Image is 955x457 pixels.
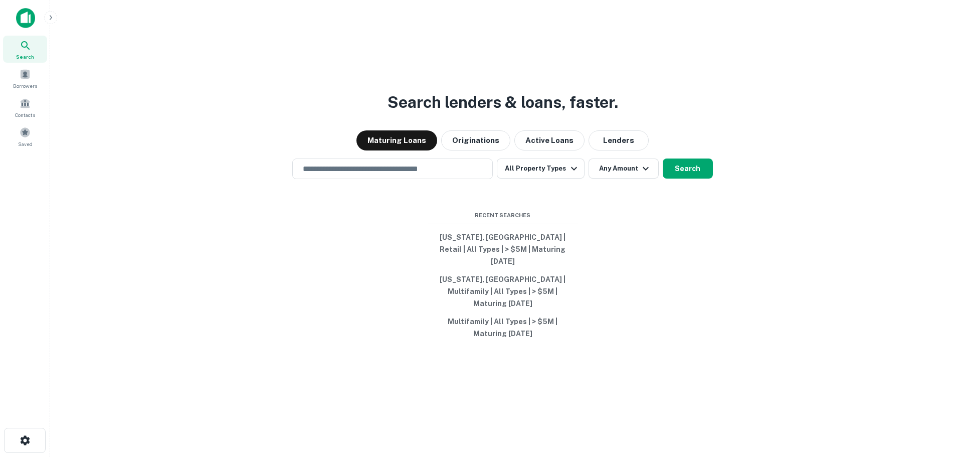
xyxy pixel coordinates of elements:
[18,140,33,148] span: Saved
[356,130,437,150] button: Maturing Loans
[428,270,578,313] button: [US_STATE], [GEOGRAPHIC_DATA] | Multifamily | All Types | > $5M | Maturing [DATE]
[428,228,578,270] button: [US_STATE], [GEOGRAPHIC_DATA] | Retail | All Types | > $5M | Maturing [DATE]
[16,8,35,28] img: capitalize-icon.png
[905,377,955,425] iframe: Chat Widget
[663,159,713,179] button: Search
[13,82,37,90] span: Borrowers
[441,130,510,150] button: Originations
[428,211,578,220] span: Recent Searches
[514,130,585,150] button: Active Loans
[497,159,584,179] button: All Property Types
[388,90,618,114] h3: Search lenders & loans, faster.
[16,53,34,61] span: Search
[428,313,578,343] button: Multifamily | All Types | > $5M | Maturing [DATE]
[3,65,47,92] a: Borrowers
[3,94,47,121] a: Contacts
[15,111,35,119] span: Contacts
[589,159,659,179] button: Any Amount
[589,130,649,150] button: Lenders
[3,123,47,150] a: Saved
[3,36,47,63] a: Search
